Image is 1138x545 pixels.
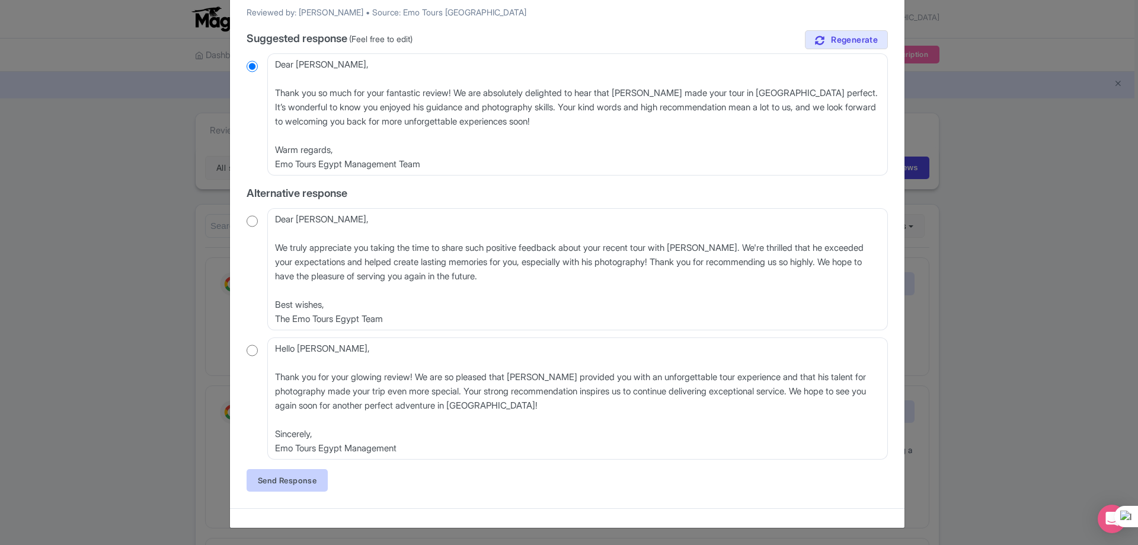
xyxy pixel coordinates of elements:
textarea: Dear [PERSON_NAME], We truly appreciate you taking the time to share such positive feedback about... [267,208,888,330]
div: Open Intercom Messenger [1098,505,1126,533]
span: Regenerate [831,34,878,46]
p: Reviewed by: [PERSON_NAME] • Source: Emo Tours [GEOGRAPHIC_DATA] [247,6,888,18]
a: Regenerate [805,30,888,50]
span: Alternative response [247,187,347,199]
a: Send Response [247,469,328,492]
span: (Feel free to edit) [349,34,413,44]
textarea: Hello [PERSON_NAME], Thank you for your glowing review! We are so pleased that [PERSON_NAME] prov... [267,337,888,460]
textarea: Dear [PERSON_NAME], Thank you so much for your fantastic review! We are absolutely delighted to h... [267,53,888,176]
span: Suggested response [247,32,347,44]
